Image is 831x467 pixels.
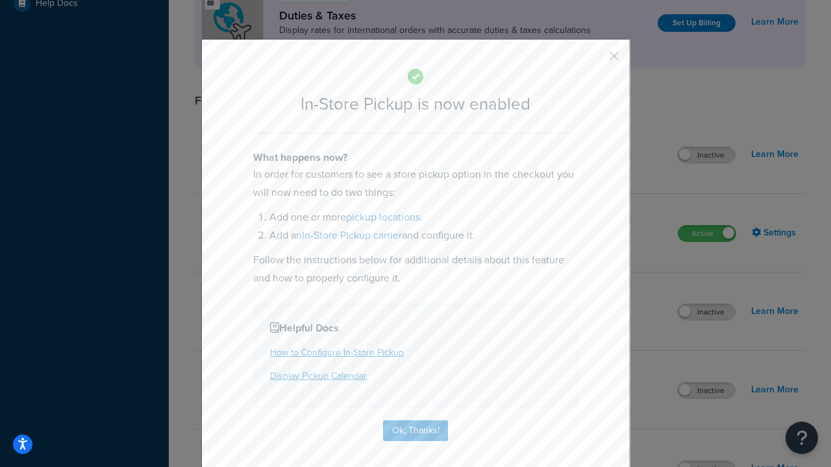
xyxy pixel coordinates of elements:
li: Add one or more . [269,208,578,226]
h2: In-Store Pickup is now enabled [253,95,578,114]
a: How to Configure In-Store Pickup [270,346,404,359]
li: Add an and configure it. [269,226,578,245]
h4: Helpful Docs [270,320,561,336]
h4: What happens now? [253,150,578,165]
a: Display Pickup Calendar [270,369,367,383]
p: Follow the instructions below for additional details about this feature and how to properly confi... [253,251,578,287]
button: Ok, Thanks! [383,420,448,441]
a: pickup locations [346,210,420,224]
p: In order for customers to see a store pickup option in the checkout you will now need to do two t... [253,165,578,202]
a: In-Store Pickup carrier [302,228,402,243]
